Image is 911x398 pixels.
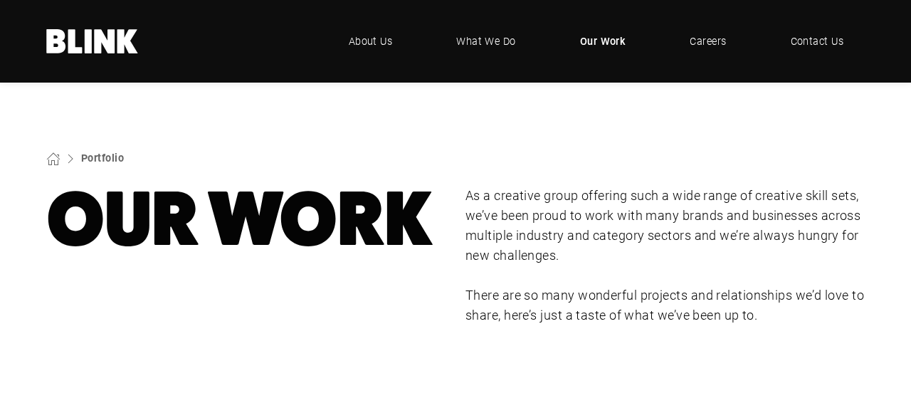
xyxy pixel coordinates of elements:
a: What We Do [435,20,537,63]
span: About Us [349,33,393,49]
a: Contact Us [769,20,865,63]
span: Careers [690,33,726,49]
p: There are so many wonderful projects and relationships we’d love to share, here’s just a taste of... [465,286,865,325]
a: About Us [327,20,414,63]
span: What We Do [456,33,516,49]
a: Home [46,29,139,53]
span: Contact Us [791,33,844,49]
span: Our Work [580,33,626,49]
a: Our Work [559,20,648,63]
a: Portfolio [81,151,124,164]
a: Careers [668,20,747,63]
h1: Our Work [46,186,446,253]
p: As a creative group offering such a wide range of creative skill sets, we’ve been proud to work w... [465,186,865,266]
